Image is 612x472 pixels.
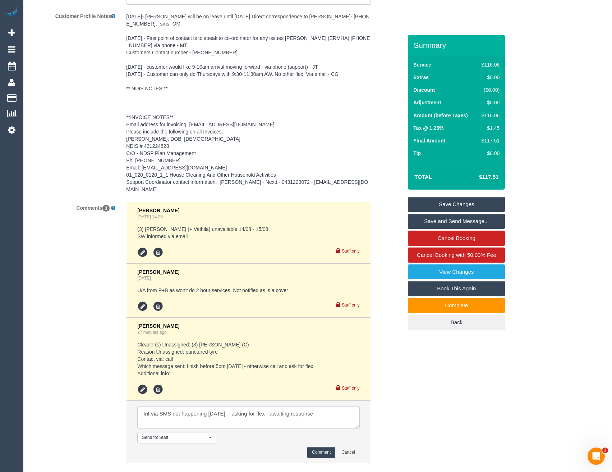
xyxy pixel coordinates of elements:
a: Back [408,315,505,330]
div: $0.00 [479,99,500,106]
a: Save and Send Message... [408,214,505,229]
a: Cancel Booking with 50.00% Fee [408,248,505,263]
div: $117.51 [479,137,500,144]
pre: Cleaner(s) Unassigned: (3) [PERSON_NAME] (C) Reason Unassigned: punctured tyre Contact via: call ... [137,341,359,377]
span: Send to: Staff [142,435,207,441]
div: $0.00 [479,74,500,81]
label: Extras [413,74,429,81]
h3: Summary [414,41,501,49]
img: Automaid Logo [4,7,19,17]
div: $1.45 [479,124,500,132]
a: View Changes [408,264,505,280]
pre: [DATE]- [PERSON_NAME] will be on leave until [DATE] Direct correspondence to [PERSON_NAME]- [PHON... [126,13,371,193]
a: 27 minutes ago [137,330,166,335]
label: Service [413,61,431,68]
pre: (3) [PERSON_NAME] (+ Vathila) unavailable 14/08 - 15/08 SW informed via email [137,226,359,240]
span: Cancel Booking with 50.00% Fee [417,252,496,258]
button: Comment [307,447,335,458]
div: ($0.00) [479,86,500,94]
label: Tax @ 1.25% [413,124,443,132]
label: Customer Profile Notes [25,10,121,20]
small: Staff only [342,386,359,391]
a: Save Changes [408,197,505,212]
iframe: Intercom live chat [588,448,605,465]
label: Final Amount [413,137,445,144]
a: Book This Again [408,281,505,296]
label: Discount [413,86,435,94]
a: Complete [408,298,505,313]
label: Tip [413,150,421,157]
a: [DATE] 14:25 [137,214,163,219]
div: $0.00 [479,150,500,157]
span: [PERSON_NAME] [137,323,179,329]
div: $116.06 [479,112,500,119]
small: Staff only [342,249,359,254]
label: Amount (before Taxes) [413,112,468,119]
span: [PERSON_NAME] [137,269,179,275]
button: Send to: Staff [137,432,216,443]
a: Cancel Booking [408,231,505,246]
a: [DATE] [137,276,151,281]
pre: U/A from P+B as won't do 2 hour services. Not notified as is a cover [137,287,359,294]
strong: Total [414,174,432,180]
span: 2 [602,448,608,453]
button: Cancel [337,447,359,458]
div: $116.06 [479,61,500,68]
span: 3 [102,205,110,212]
label: Adjustment [413,99,441,106]
span: [PERSON_NAME] [137,208,179,213]
small: Staff only [342,303,359,308]
h4: $117.51 [457,174,498,180]
label: Comments [25,202,121,212]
